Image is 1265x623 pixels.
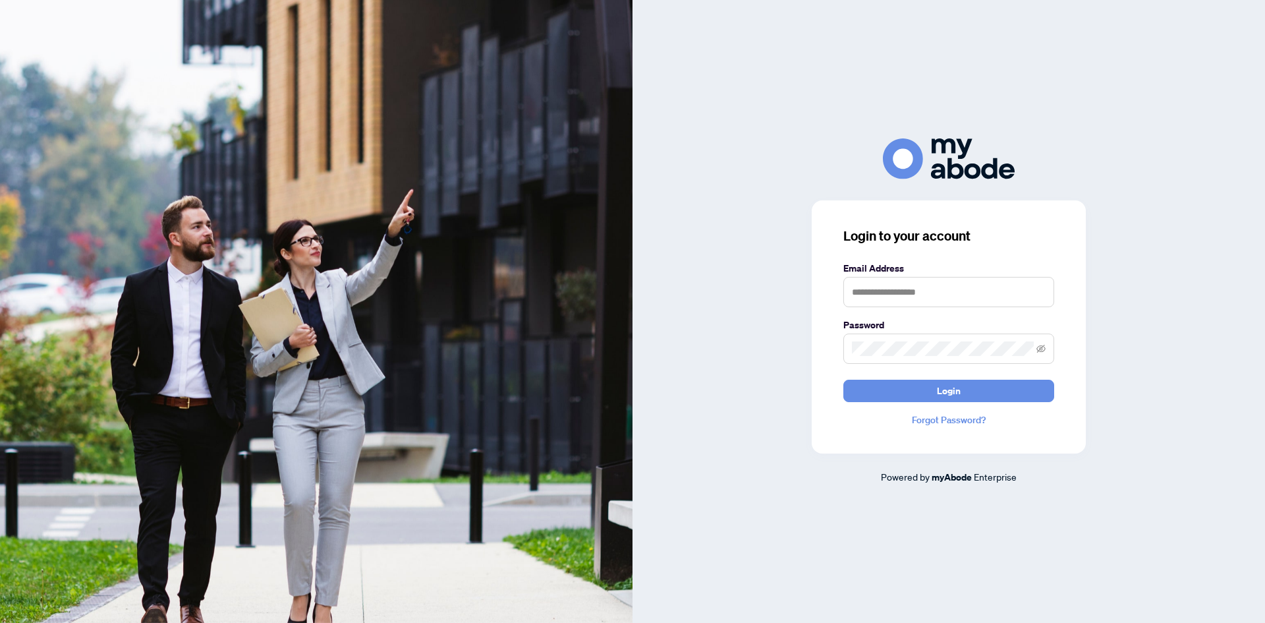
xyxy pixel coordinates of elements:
a: Forgot Password? [843,413,1054,427]
label: Email Address [843,261,1054,276]
img: ma-logo [883,138,1015,179]
span: eye-invisible [1036,344,1046,353]
label: Password [843,318,1054,332]
span: Powered by [881,471,930,483]
button: Login [843,380,1054,402]
h3: Login to your account [843,227,1054,245]
span: Enterprise [974,471,1017,483]
span: Login [937,380,961,401]
a: myAbode [932,470,972,485]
